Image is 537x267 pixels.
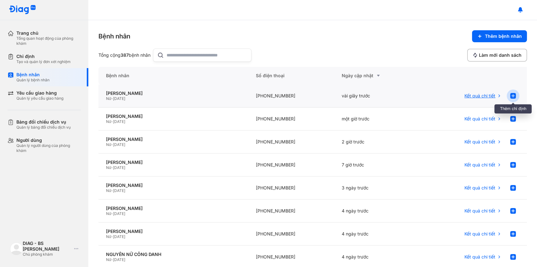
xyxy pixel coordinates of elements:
div: Yêu cầu giao hàng [16,90,63,96]
span: [DATE] [113,211,125,216]
div: Trang chủ [16,30,81,36]
span: Nữ [106,257,111,262]
div: Bảng đối chiếu dịch vụ [16,119,71,125]
img: logo [10,242,23,255]
div: Quản lý yêu cầu giao hàng [16,96,63,101]
span: [DATE] [113,234,125,239]
div: Bệnh nhân [16,72,50,78]
div: [PERSON_NAME] [106,183,241,188]
span: - [111,257,113,262]
span: Kết quả chi tiết [464,254,495,260]
span: Kết quả chi tiết [464,139,495,145]
button: Thêm bệnh nhân [472,30,527,42]
div: 3 ngày trước [334,177,420,200]
span: Kết quả chi tiết [464,231,495,237]
span: - [111,119,113,124]
div: [PHONE_NUMBER] [248,84,334,107]
span: Thêm bệnh nhân [485,33,522,39]
div: Tạo và quản lý đơn xét nghiệm [16,59,71,64]
div: 4 ngày trước [334,200,420,223]
span: 387 [121,52,129,58]
div: [PHONE_NUMBER] [248,177,334,200]
span: Nữ [106,211,111,216]
div: [PERSON_NAME] [106,136,241,142]
div: Chỉ định [16,54,71,59]
span: Nữ [106,142,111,147]
span: [DATE] [113,142,125,147]
div: Quản lý bảng đối chiếu dịch vụ [16,125,71,130]
div: [PERSON_NAME] [106,160,241,165]
div: Chủ phòng khám [23,252,72,257]
span: - [111,165,113,170]
div: [PERSON_NAME] [106,229,241,234]
div: [PHONE_NUMBER] [248,223,334,246]
div: NGUYỄN NỮ CÔNG DANH [106,252,241,257]
div: [PERSON_NAME] [106,90,241,96]
div: một giờ trước [334,107,420,131]
div: vài giây trước [334,84,420,107]
div: [PHONE_NUMBER] [248,154,334,177]
div: [PHONE_NUMBER] [248,107,334,131]
span: Kết quả chi tiết [464,93,495,99]
div: 2 giờ trước [334,131,420,154]
div: 4 ngày trước [334,223,420,246]
div: [PHONE_NUMBER] [248,200,334,223]
div: [PERSON_NAME] [106,206,241,211]
span: - [111,188,113,193]
div: Người dùng [16,137,81,143]
span: Nữ [106,119,111,124]
span: Làm mới danh sách [479,52,522,58]
div: Quản lý bệnh nhân [16,78,50,83]
img: logo [9,5,36,15]
span: [DATE] [113,257,125,262]
span: Nữ [106,165,111,170]
span: [DATE] [113,165,125,170]
span: [DATE] [113,188,125,193]
div: 7 giờ trước [334,154,420,177]
div: Tổng quan hoạt động của phòng khám [16,36,81,46]
div: Bệnh nhân [98,67,248,84]
span: [DATE] [113,96,125,101]
span: [DATE] [113,119,125,124]
span: - [111,142,113,147]
div: Quản lý người dùng của phòng khám [16,143,81,153]
span: - [111,96,113,101]
div: Bệnh nhân [98,32,130,41]
div: Tổng cộng bệnh nhân [98,52,150,58]
span: Nữ [106,188,111,193]
button: Làm mới danh sách [467,49,527,61]
span: Nữ [106,96,111,101]
div: Số điện thoại [248,67,334,84]
span: Kết quả chi tiết [464,208,495,214]
div: [PHONE_NUMBER] [248,131,334,154]
span: Kết quả chi tiết [464,185,495,191]
span: - [111,234,113,239]
div: DIAG - BS [PERSON_NAME] [23,241,72,252]
span: Nữ [106,234,111,239]
div: [PERSON_NAME] [106,113,241,119]
div: Ngày cập nhật [342,72,412,79]
span: Kết quả chi tiết [464,162,495,168]
span: - [111,211,113,216]
span: Kết quả chi tiết [464,116,495,122]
